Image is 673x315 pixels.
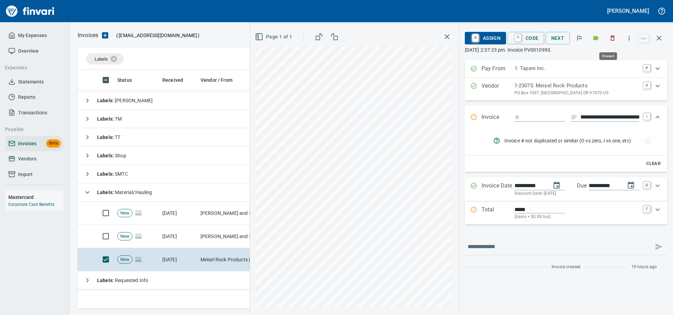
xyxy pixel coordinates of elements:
a: Vendors [6,151,63,167]
td: [PERSON_NAME] and Sons Inc (1-11148) [198,225,267,248]
span: Status [117,76,132,84]
button: AAssign [465,32,506,44]
p: PO Box 1097, [GEOGRAPHIC_DATA] OR 97070 US [514,90,639,97]
div: Expand [465,129,667,172]
td: [PERSON_NAME] and Sons Inc (1-11148) [198,202,267,225]
div: Expand [465,60,667,78]
span: 19 hours ago [631,264,657,271]
h5: [PERSON_NAME] [607,7,649,15]
td: Meisel Rock Products (1-23075) [198,248,267,271]
button: Upload an Invoice [98,31,112,40]
strong: Labels : [97,153,115,158]
span: Status [117,76,141,84]
p: (basis + $0.00 tax) [514,213,639,220]
button: Next [546,32,570,45]
a: Corporate Card Benefits [8,202,54,207]
span: Clear [644,160,663,168]
span: [EMAIL_ADDRESS][DOMAIN_NAME] [118,32,198,39]
a: C [515,34,521,42]
span: My Expenses [18,31,47,40]
span: Invoice created [552,264,581,271]
span: Expenses [5,63,57,72]
span: Requested Info [97,278,148,283]
span: Invoice # not duplicated or similar (O vs zero, I vs one, etc) [504,137,645,144]
a: T [644,205,650,212]
span: Assign [470,32,501,44]
p: ( ) [112,32,200,39]
span: [PERSON_NAME] [97,98,153,103]
img: Finvari [4,3,56,19]
nav: rules from agents [488,132,662,150]
a: A [472,34,479,42]
a: Reports [6,89,63,105]
span: Labels [95,56,108,62]
strong: Labels : [97,171,115,177]
button: CCode [508,32,544,44]
span: Import [18,170,33,179]
p: 1-23075: Meisel Rock Products [514,82,639,90]
div: Expand [465,177,667,201]
span: Vendor / From [201,76,232,84]
p: [DATE] 2:37:23 pm. Invoice PV0010993. [465,46,667,53]
button: Clear [642,158,665,169]
span: TT [97,134,121,140]
p: Invoice Date [482,182,514,197]
td: [DATE] [160,202,198,225]
span: Next [551,34,564,43]
a: InvoicesBeta [6,136,63,151]
button: Payable [2,123,60,136]
td: [DATE] [160,225,198,248]
span: Received [162,76,192,84]
h6: Mastercard [8,193,63,201]
button: [PERSON_NAME] [606,6,651,16]
span: Received [162,76,183,84]
a: I [644,113,650,120]
span: Shop [97,153,126,158]
div: Expand [465,201,667,225]
button: Page 1 of 1 [254,30,295,43]
span: New [118,256,132,263]
span: Code [513,32,539,44]
p: Invoice [482,113,514,122]
button: change date [548,177,565,194]
strong: Labels : [97,190,115,195]
a: Overview [6,43,63,59]
span: SMTC [97,171,128,177]
a: D [644,182,650,189]
button: More [622,30,637,46]
div: Expand [465,78,667,100]
span: Beta [46,139,61,147]
span: Reports [18,93,35,102]
span: TM [97,116,122,122]
button: Flag [572,30,587,46]
a: Statements [6,74,63,90]
a: Import [6,167,63,182]
button: change due date [623,177,639,194]
strong: Labels : [97,278,115,283]
strong: Labels : [97,116,115,122]
a: esc [639,35,649,42]
svg: Invoice number [514,113,520,121]
span: Vendor / From [201,76,241,84]
a: My Expenses [6,28,63,43]
p: Total [482,205,514,220]
span: Invoices [18,139,36,148]
span: New [118,233,132,240]
span: Pages Split [133,210,144,216]
span: Material/Hauling [97,190,152,195]
td: [DATE] [160,248,198,271]
span: Payable [5,125,57,134]
a: P [644,64,650,71]
a: V [644,82,650,89]
span: Vendors [18,155,36,163]
p: Due [577,182,610,190]
strong: Labels : [97,134,115,140]
div: Expand [465,106,667,129]
strong: Labels : [97,98,115,103]
span: Overview [18,47,39,55]
button: Expenses [2,61,60,74]
p: Discount Date: [DATE] [514,190,639,197]
span: New [118,210,132,217]
p: Invoices [78,31,98,40]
